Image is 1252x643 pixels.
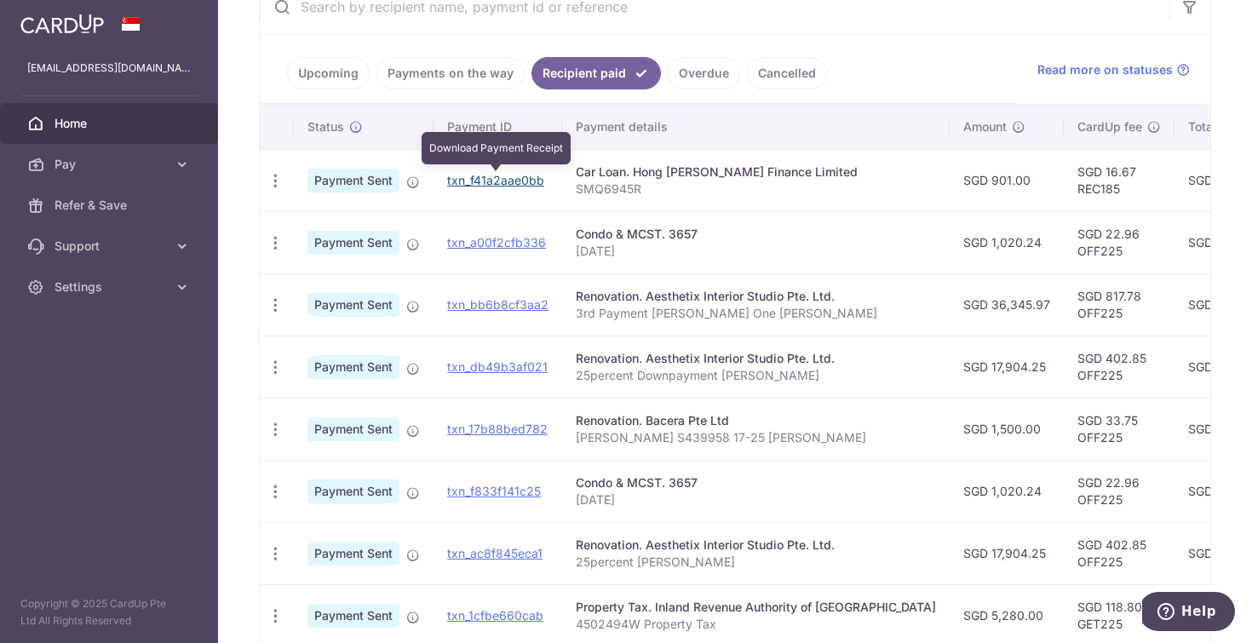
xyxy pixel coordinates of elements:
img: CardUp [20,14,104,34]
p: [DATE] [576,491,936,508]
p: 25percent Downpayment [PERSON_NAME] [576,367,936,384]
td: SGD 22.96 OFF225 [1064,460,1174,522]
a: txn_f41a2aae0bb [447,173,544,187]
td: SGD 22.96 OFF225 [1064,211,1174,273]
td: SGD 1,020.24 [950,211,1064,273]
a: Overdue [668,57,740,89]
a: Payments on the way [376,57,525,89]
td: SGD 402.85 OFF225 [1064,336,1174,398]
p: [DATE] [576,243,936,260]
span: Payment Sent [307,604,399,628]
th: Payment ID [434,105,562,149]
p: 25percent [PERSON_NAME] [576,554,936,571]
td: SGD 16.67 REC185 [1064,149,1174,211]
div: Condo & MCST. 3657 [576,474,936,491]
a: Cancelled [747,57,827,89]
td: SGD 1,020.24 [950,460,1064,522]
span: Read more on statuses [1037,61,1173,78]
th: Payment details [562,105,950,149]
a: txn_f833f141c25 [447,484,541,498]
span: Total amt. [1188,118,1244,135]
td: SGD 402.85 OFF225 [1064,522,1174,584]
p: 4502494W Property Tax [576,616,936,633]
span: Home [55,115,167,132]
div: Condo & MCST. 3657 [576,226,936,243]
span: CardUp fee [1077,118,1142,135]
a: txn_1cfbe660cab [447,608,543,623]
a: txn_db49b3af021 [447,359,548,374]
td: SGD 817.78 OFF225 [1064,273,1174,336]
span: Amount [963,118,1007,135]
span: Payment Sent [307,542,399,565]
div: Renovation. Aesthetix Interior Studio Pte. Ltd. [576,350,936,367]
span: Payment Sent [307,417,399,441]
span: Settings [55,278,167,296]
span: Payment Sent [307,293,399,317]
td: SGD 17,904.25 [950,522,1064,584]
span: Pay [55,156,167,173]
p: SMQ6945R [576,181,936,198]
a: Recipient paid [531,57,661,89]
span: Payment Sent [307,169,399,192]
td: SGD 33.75 OFF225 [1064,398,1174,460]
div: Renovation. Bacera Pte Ltd [576,412,936,429]
span: Support [55,238,167,255]
p: [EMAIL_ADDRESS][DOMAIN_NAME] [27,60,191,77]
span: Refer & Save [55,197,167,214]
td: SGD 901.00 [950,149,1064,211]
div: Property Tax. Inland Revenue Authority of [GEOGRAPHIC_DATA] [576,599,936,616]
div: Car Loan. Hong [PERSON_NAME] Finance Limited [576,164,936,181]
a: txn_bb6b8cf3aa2 [447,297,548,312]
td: SGD 1,500.00 [950,398,1064,460]
a: Upcoming [287,57,370,89]
span: Status [307,118,344,135]
span: Payment Sent [307,231,399,255]
a: Read more on statuses [1037,61,1190,78]
span: Payment Sent [307,479,399,503]
span: Payment Sent [307,355,399,379]
td: SGD 17,904.25 [950,336,1064,398]
div: Renovation. Aesthetix Interior Studio Pte. Ltd. [576,537,936,554]
td: SGD 36,345.97 [950,273,1064,336]
iframe: Opens a widget where you can find more information [1142,592,1235,634]
a: txn_ac8f845eca1 [447,546,543,560]
p: 3rd Payment [PERSON_NAME] One [PERSON_NAME] [576,305,936,322]
a: txn_17b88bed782 [447,422,548,436]
a: txn_a00f2cfb336 [447,235,546,250]
p: [PERSON_NAME] S439958 17-25 [PERSON_NAME] [576,429,936,446]
div: Renovation. Aesthetix Interior Studio Pte. Ltd. [576,288,936,305]
div: Download Payment Receipt [422,132,571,164]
